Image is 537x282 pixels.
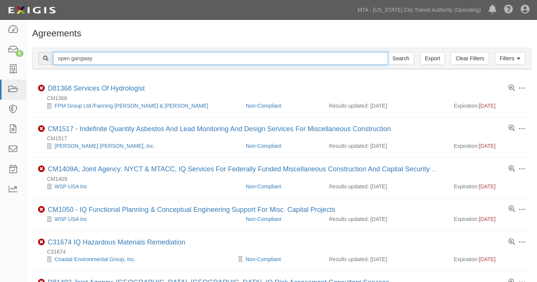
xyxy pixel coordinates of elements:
div: Expiration: [454,102,526,110]
div: CM1409A, Joint Agency: NYCT & MTACC, IQ Services For Federally Funded Miscellaneous Construction ... [48,165,438,174]
div: FPM Group Ltd./Fanning Phillips & Molnar [38,102,240,110]
a: CM1517 - Indefinite Quantity Asbestos And Lead Monitoring And Design Services For Miscellaneous C... [48,125,391,133]
div: Expiration: [454,255,526,263]
a: Clear Filters [451,52,489,65]
a: Non-Compliant [246,143,281,149]
a: FPM Group Ltd./Fanning [PERSON_NAME] & [PERSON_NAME] [55,103,208,109]
div: Results updated: [DATE] [329,255,442,263]
a: View results summary [509,125,515,132]
div: CM1517 [38,135,531,142]
i: Help Center - Complianz [504,5,513,14]
a: Export [420,52,445,65]
div: D81368 Services Of Hydrologist [48,85,145,93]
a: Non-Compliant [246,183,281,190]
div: Results updated: [DATE] [329,183,442,190]
i: Non-Compliant [38,239,45,246]
i: Non-Compliant [38,206,45,213]
div: C31674 IQ Hazardous Materials Remediation [48,238,185,247]
a: View results summary [509,206,515,213]
a: Non-Compliant [246,216,281,222]
i: Non-Compliant [38,85,45,92]
div: CM1368 [38,94,531,102]
a: WSP USA Inc [55,183,87,190]
div: 6 [16,50,23,57]
span: [DATE] [479,183,496,190]
i: Non-Compliant [38,166,45,172]
span: [DATE] [479,143,496,149]
i: Pending Review [238,257,243,262]
div: Results updated: [DATE] [329,215,442,223]
div: Expiration: [454,183,526,190]
a: D81368 Services Of Hydrologist [48,85,145,92]
a: View results summary [509,166,515,172]
a: [PERSON_NAME] [PERSON_NAME], Inc. [55,143,155,149]
div: Results updated: [DATE] [329,142,442,150]
a: Coastal Environmental Group, Inc. [55,256,136,262]
img: logo-5460c22ac91f19d4615b14bd174203de0afe785f0fc80cf4dbbc73dc1793850b.png [6,3,58,17]
a: CM1409A, Joint Agency: NYCT & MTACC, IQ Services For Federally Funded Miscellaneous Construction ... [48,165,458,173]
div: Coastal Environmental Group, Inc. [38,255,240,263]
a: View results summary [509,85,515,92]
i: Non-Compliant [38,125,45,132]
div: WSP USA Inc [38,183,240,190]
input: Search [53,52,388,65]
input: Search [388,52,414,65]
h1: Agreements [32,28,531,38]
div: Expiration: [454,142,526,150]
a: Non-Compliant [246,256,281,262]
a: CM1050 - IQ Functional Planning & Conceptual Engineering Support For Misc. Capital Projects [48,206,335,213]
a: Filters [495,52,525,65]
div: WSP USA Inc [38,215,240,223]
a: C31674 IQ Hazardous Materials Remediation [48,238,185,246]
span: [DATE] [479,103,496,109]
a: View results summary [509,239,515,246]
a: WSP USA Inc [55,216,87,222]
span: [DATE] [479,256,496,262]
div: Expiration: [454,215,526,223]
div: CM1050 - IQ Functional Planning & Conceptual Engineering Support For Misc. Capital Projects [48,206,335,214]
a: Non-Compliant [246,103,281,109]
div: C31674 [38,248,531,255]
div: Results updated: [DATE] [329,102,442,110]
a: MTA - [US_STATE] City Transit Authority (Operating) [354,2,485,17]
span: [DATE] [479,216,496,222]
div: Parsons Brinckerhoff, Inc. [38,142,240,150]
div: CM1409 [38,175,531,183]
